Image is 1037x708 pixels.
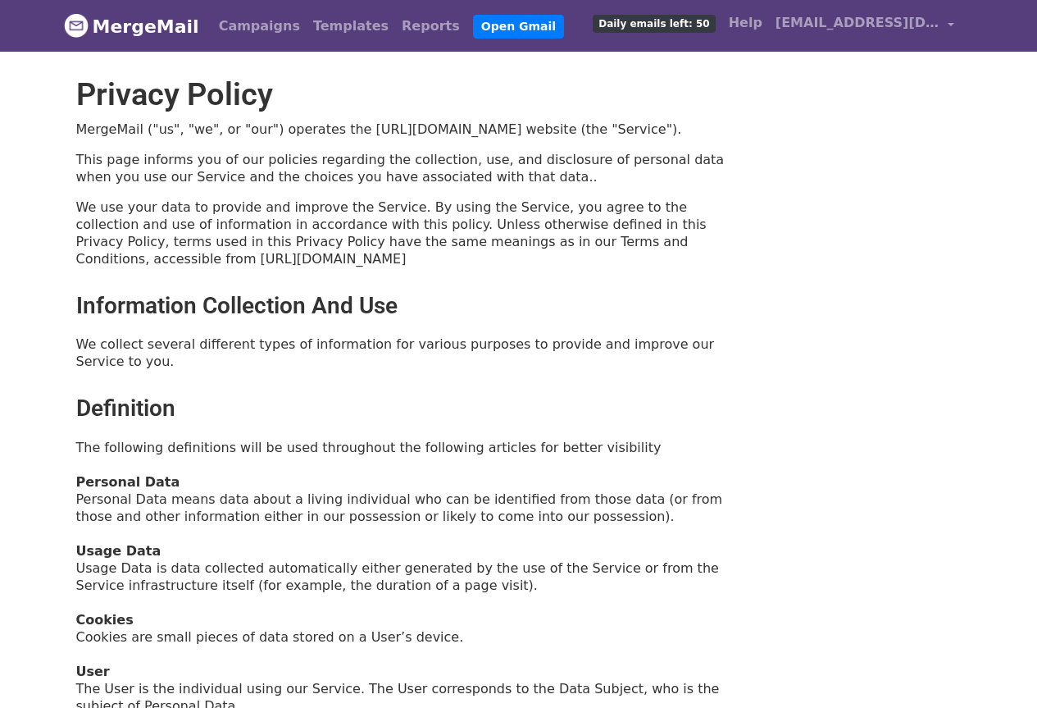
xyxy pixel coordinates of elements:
[769,7,961,45] a: [EMAIL_ADDRESS][DOMAIN_NAME]
[473,15,564,39] a: Open Gmail
[76,121,735,138] p: MergeMail ("us", "we", or "our") operates the [URL][DOMAIN_NAME] website (the "Service").
[76,199,735,267] p: We use your data to provide and improve the Service. By using the Service, you agree to the colle...
[64,13,89,38] img: MergeMail logo
[775,13,939,33] span: [EMAIL_ADDRESS][DOMAIN_NAME]
[76,151,735,185] p: This page informs you of our policies regarding the collection, use, and disclosure of personal d...
[586,7,721,39] a: Daily emails left: 50
[76,336,735,370] p: We collect several different types of information for various purposes to provide and improve our...
[307,10,395,43] a: Templates
[722,7,769,39] a: Help
[395,10,466,43] a: Reports
[64,9,199,43] a: MergeMail
[593,15,715,33] span: Daily emails left: 50
[212,10,307,43] a: Campaigns
[76,612,134,628] strong: Cookies
[76,664,110,679] strong: User
[76,474,180,490] strong: Personal Data
[76,292,735,320] h2: Information Collection And Use
[76,76,735,114] h1: Privacy Policy
[76,395,735,423] h2: Definition
[76,543,161,559] strong: Usage Data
